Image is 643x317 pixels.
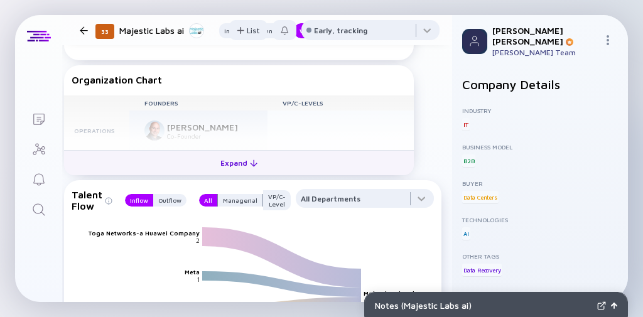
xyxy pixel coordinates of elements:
[72,74,406,85] div: Organization Chart
[229,21,267,40] div: List
[462,180,618,187] div: Buyer
[15,103,62,133] a: Lists
[197,276,200,283] text: 1
[462,216,618,223] div: Technologies
[153,194,186,207] button: Outflow
[462,29,487,54] img: Profile Picture
[462,264,502,276] div: Data Recovery
[462,143,618,151] div: Business Model
[492,25,598,46] div: [PERSON_NAME] [PERSON_NAME]
[611,303,617,309] img: Open Notes
[364,289,414,297] text: Majestic Labs ai
[199,194,217,207] button: All
[72,189,112,212] div: Talent Flow
[263,190,291,210] button: VP/C-Level
[213,153,265,173] div: Expand
[88,229,200,237] text: Toga Networks-a Huawei Company
[185,268,200,276] text: Meta
[462,77,618,92] h2: Company Details
[229,20,267,40] button: List
[462,118,470,131] div: IT
[219,23,254,38] button: Insights
[462,107,618,114] div: Industry
[462,154,475,167] div: B2B
[364,297,380,304] text: 6 / 15
[64,150,414,175] button: Expand
[196,237,200,244] text: 2
[603,35,613,45] img: Menu
[314,26,367,35] div: Early, tracking
[492,48,598,57] div: [PERSON_NAME] Team
[15,193,62,223] a: Search
[125,194,153,207] button: Inflow
[375,300,592,311] div: Notes ( Majestic Labs ai )
[462,191,499,203] div: Data Centers
[462,227,470,240] div: AI
[462,252,618,260] div: Other Tags
[95,24,114,39] div: 33
[219,24,254,37] div: Insights
[15,133,62,163] a: Investor Map
[218,194,262,207] div: Managerial
[15,163,62,193] a: Reminders
[119,23,204,38] div: Majestic Labs ai
[217,194,263,207] button: Managerial
[597,301,606,310] img: Expand Notes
